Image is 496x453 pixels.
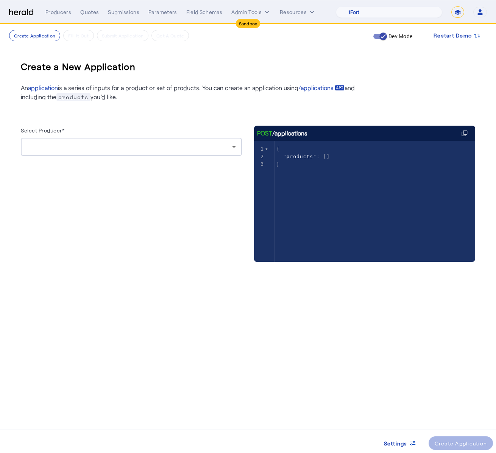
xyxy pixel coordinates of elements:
span: } [276,161,280,167]
div: Submissions [108,8,139,16]
div: Producers [45,8,71,16]
div: 2 [254,153,265,160]
h3: Create a New Application [21,54,136,79]
button: Settings [378,436,423,450]
label: Select Producer* [21,127,64,134]
div: Parameters [148,8,177,16]
herald-code-block: /applications [254,126,475,247]
div: Quotes [80,8,99,16]
img: Herald Logo [9,9,33,16]
span: "products" [283,154,317,159]
button: Restart Demo [427,29,487,42]
button: Resources dropdown menu [280,8,316,16]
span: { [276,146,280,152]
div: /applications [257,129,307,138]
div: 3 [254,160,265,168]
button: Get A Quote [151,30,189,41]
span: : [] [276,154,330,159]
span: Settings [384,439,407,447]
div: Field Schemas [186,8,223,16]
p: An is a series of inputs for a product or set of products. You can create an application using an... [21,83,362,101]
a: application [28,84,58,91]
button: Create Application [9,30,60,41]
a: /applications [298,83,345,92]
button: internal dropdown menu [231,8,271,16]
button: Fill it Out [63,30,94,41]
span: products [56,93,90,101]
span: Restart Demo [434,31,472,40]
div: Sandbox [236,19,260,28]
button: Submit Application [97,30,148,41]
div: 1 [254,145,265,153]
span: POST [257,129,272,138]
label: Dev Mode [387,33,412,40]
